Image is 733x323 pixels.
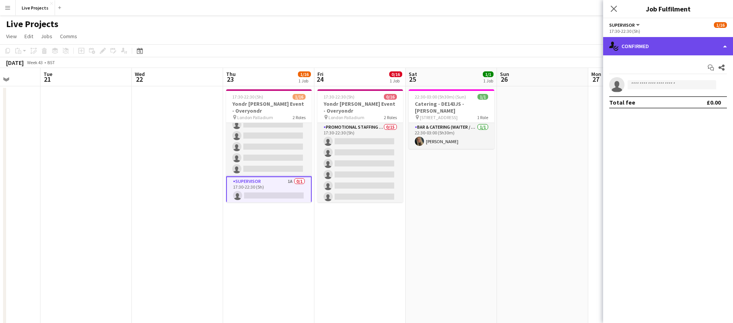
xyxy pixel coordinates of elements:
span: 17:30-22:30 (5h) [324,94,354,100]
span: Fri [317,71,324,78]
div: Total fee [609,99,635,106]
span: 0/16 [384,94,397,100]
app-job-card: 22:30-03:00 (5h30m) (Sun)1/1Catering - DE143JS - [PERSON_NAME] [STREET_ADDRESS]1 RoleBar & Cateri... [409,89,494,149]
span: Supervisor [609,22,635,28]
span: Week 43 [25,60,44,65]
button: Live Projects [16,0,55,15]
span: Thu [226,71,236,78]
div: Confirmed [603,37,733,55]
span: Wed [135,71,145,78]
span: 1/16 [714,22,727,28]
span: 2 Roles [384,115,397,120]
a: Edit [21,31,36,41]
button: Supervisor [609,22,641,28]
span: 22:30-03:00 (5h30m) (Sun) [415,94,466,100]
app-card-role: Supervisor1A0/117:30-22:30 (5h) [226,176,312,204]
span: 22 [134,75,145,84]
span: Edit [24,33,33,40]
h3: Job Fulfilment [603,4,733,14]
span: 1/1 [477,94,488,100]
app-job-card: 17:30-22:30 (5h)1/16Yondr [PERSON_NAME] Event - Overyondr London Palladium2 Roles Supervisor1A0/1... [226,89,312,202]
h1: Live Projects [6,18,58,30]
span: 27 [590,75,601,84]
span: Jobs [41,33,52,40]
div: 1 Job [390,78,402,84]
h3: Catering - DE143JS - [PERSON_NAME] [409,100,494,114]
span: 1/16 [293,94,306,100]
span: 21 [42,75,52,84]
span: 25 [408,75,417,84]
span: 23 [225,75,236,84]
span: Sun [500,71,509,78]
span: 1 Role [477,115,488,120]
app-job-card: 17:30-22:30 (5h)0/16Yondr [PERSON_NAME] Event - Overyondr London Palladium2 RolesPromotional Staf... [317,89,403,202]
div: BST [47,60,55,65]
span: 1/1 [483,71,494,77]
app-card-role: Bar & Catering (Waiter / waitress)1/122:30-03:00 (5h30m)[PERSON_NAME] [409,123,494,149]
span: View [6,33,17,40]
span: 2 Roles [293,115,306,120]
span: 1/16 [298,71,311,77]
span: London Palladium [328,115,364,120]
span: Comms [60,33,77,40]
span: Tue [44,71,52,78]
div: £0.00 [707,99,721,106]
h3: Yondr [PERSON_NAME] Event - Overyondr [226,100,312,114]
div: 17:30-22:30 (5h) [609,28,727,34]
h3: Yondr [PERSON_NAME] Event - Overyondr [317,100,403,114]
div: [DATE] [6,59,24,66]
span: [STREET_ADDRESS] [420,115,458,120]
span: Sat [409,71,417,78]
span: 0/16 [389,71,402,77]
span: 26 [499,75,509,84]
span: Mon [591,71,601,78]
span: 17:30-22:30 (5h) [232,94,263,100]
a: View [3,31,20,41]
span: 24 [316,75,324,84]
a: Jobs [38,31,55,41]
div: 1 Job [483,78,493,84]
a: Comms [57,31,80,41]
div: 1 Job [298,78,311,84]
app-card-role: Promotional Staffing (Exhibition Host)0/1517:30-22:30 (5h) [317,123,403,304]
span: London Palladium [237,115,273,120]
